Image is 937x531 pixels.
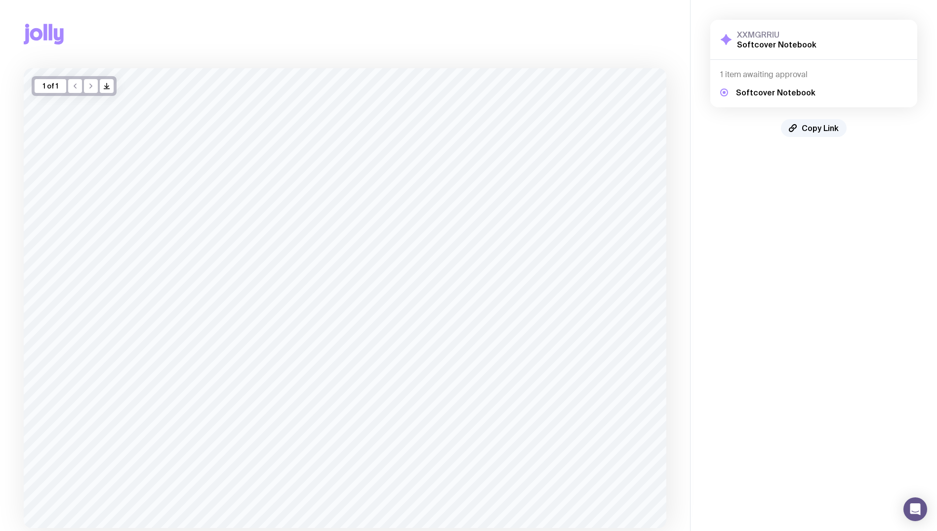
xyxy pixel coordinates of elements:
div: 1 of 1 [35,79,66,93]
g: /> /> [104,84,110,89]
h5: Softcover Notebook [736,88,815,97]
h2: Softcover Notebook [737,40,816,49]
button: />/> [100,79,114,93]
div: Open Intercom Messenger [903,497,927,521]
h4: 1 item awaiting approval [720,70,907,80]
span: Copy Link [802,123,839,133]
h3: XXMGRRIU [737,30,816,40]
button: Copy Link [781,119,847,137]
